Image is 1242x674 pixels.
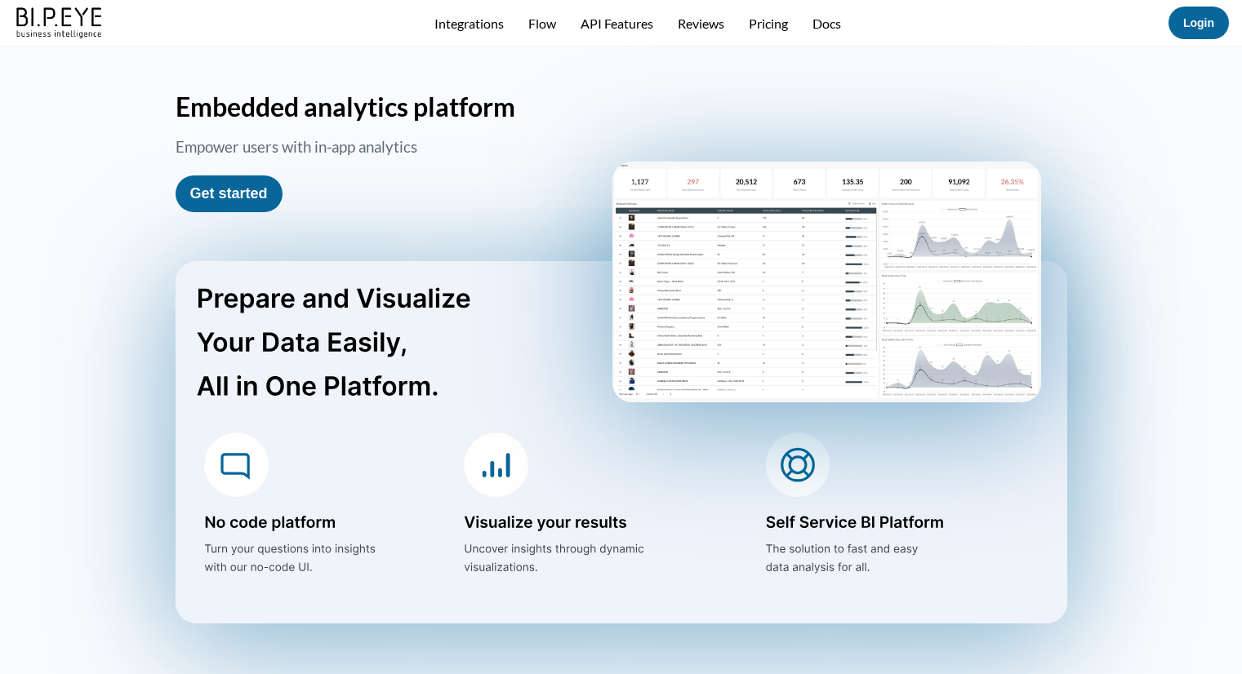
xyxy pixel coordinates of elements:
img: homePageScreen2.png [612,162,1041,402]
img: bipeye-logo [13,3,107,40]
a: Docs [812,16,841,31]
button: Login [1169,7,1229,39]
a: Integrations [434,16,504,31]
a: Flow [528,16,556,31]
h1: Embedded analytics platform [176,91,1067,122]
a: Reviews [678,16,724,31]
button: Get started [176,175,283,212]
h3: Empower users with in-app analytics [176,138,604,161]
a: Login [1183,16,1214,29]
a: Get started [190,185,268,202]
a: Pricing [749,16,788,31]
a: API Features [581,16,653,31]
